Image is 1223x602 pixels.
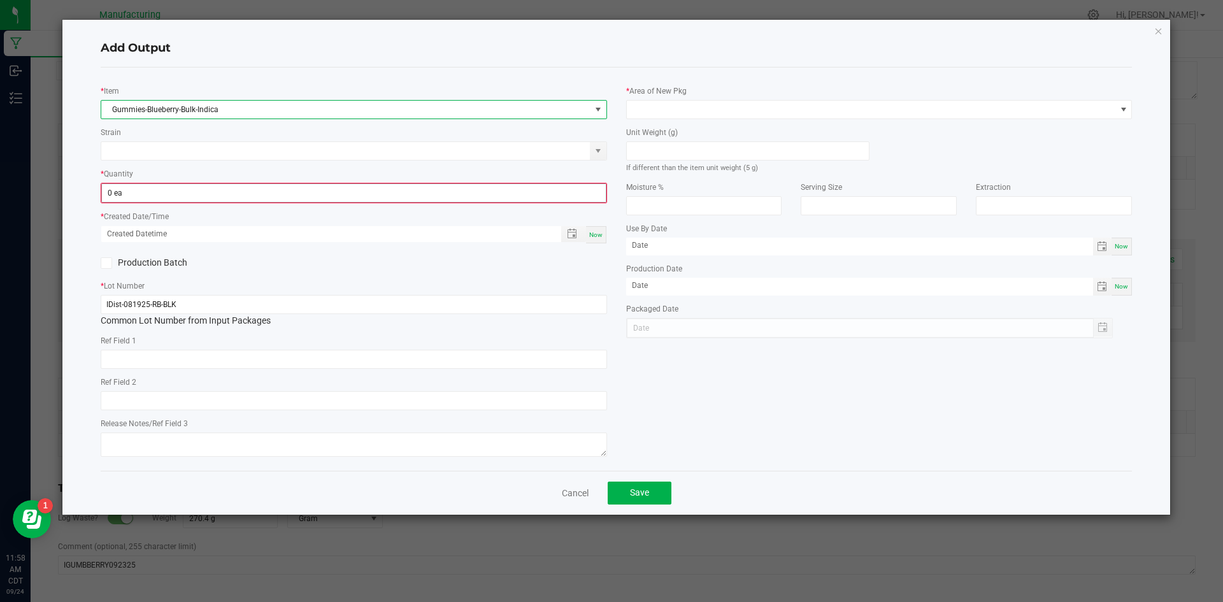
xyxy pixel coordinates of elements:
[976,182,1011,193] label: Extraction
[104,211,169,222] label: Created Date/Time
[626,182,664,193] label: Moisture %
[1115,243,1128,250] span: Now
[626,223,667,234] label: Use By Date
[561,226,586,242] span: Toggle popup
[101,418,188,429] label: Release Notes/Ref Field 3
[626,164,758,172] small: If different than the item unit weight (5 g)
[101,376,136,388] label: Ref Field 2
[13,500,51,538] iframe: Resource center
[1093,238,1112,255] span: Toggle calendar
[629,85,687,97] label: Area of New Pkg
[101,295,607,327] div: Common Lot Number from Input Packages
[104,168,133,180] label: Quantity
[104,85,119,97] label: Item
[101,335,136,347] label: Ref Field 1
[1093,278,1112,296] span: Toggle calendar
[801,182,842,193] label: Serving Size
[562,487,589,499] a: Cancel
[626,238,1094,254] input: Date
[626,263,682,275] label: Production Date
[101,101,590,118] span: Gummies-Blueberry-Bulk-Indica
[1115,283,1128,290] span: Now
[630,487,649,498] span: Save
[608,482,671,505] button: Save
[626,278,1094,294] input: Date
[101,226,548,242] input: Created Datetime
[101,127,121,138] label: Strain
[101,40,1133,57] h4: Add Output
[101,256,344,269] label: Production Batch
[626,303,678,315] label: Packaged Date
[38,498,53,513] iframe: Resource center unread badge
[589,231,603,238] span: Now
[104,280,145,292] label: Lot Number
[626,127,678,138] label: Unit Weight (g)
